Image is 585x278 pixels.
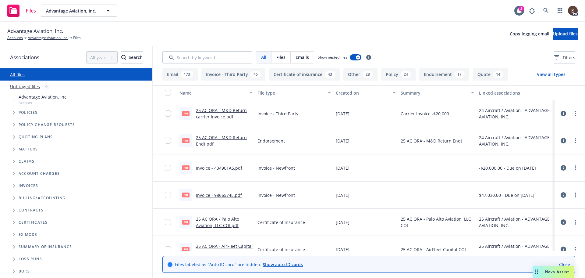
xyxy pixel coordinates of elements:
[19,245,72,249] span: Summary of insurance
[572,218,579,226] a: more
[196,216,239,228] a: 25 AC ORA - Palo Alto Aviation, LLC COI.pdf
[19,123,75,127] span: Policy change requests
[10,83,40,90] a: Untriaged files
[572,164,579,171] a: more
[19,135,53,139] span: Quoting plans
[196,165,242,171] a: Invoice - 434901A5.pdf
[519,6,524,11] div: 2
[177,85,255,100] button: Name
[572,246,579,253] a: more
[179,90,246,96] div: Name
[257,192,295,198] span: Invoice - Newfront
[19,221,48,224] span: Certificates
[19,111,38,114] span: Policies
[479,192,534,198] div: $47,030.00 - Due on [DATE]
[0,92,152,192] div: Tree Example
[276,54,285,60] span: Files
[336,90,389,96] div: Created on
[401,110,449,117] span: Carrier Invoice -$20,000
[10,72,25,78] a: All files
[19,233,37,236] span: Ex Mods
[568,6,578,16] img: photo
[257,219,305,226] span: Certificate of insurance
[196,107,247,120] a: 25 AC ORA - M&D Return carrier invoice.pdf
[479,165,536,171] div: -$20,000.00 - Due on [DATE]
[46,8,99,14] span: Advantage Aviation, Inc.
[19,184,38,188] span: Invoices
[401,216,474,229] span: 25 AC ORA - Palo Alto Aviation, LLC COI
[121,55,126,60] svg: Search
[0,192,152,277] div: Folder Tree Example
[5,2,38,19] a: Files
[336,192,349,198] span: [DATE]
[545,269,569,274] span: Nova Assist
[526,5,538,17] a: Report a Bug
[401,246,466,253] span: 25 AC ORA - AirFleet Capital COI
[477,85,555,100] button: Linked associations
[19,269,30,273] span: BORs
[165,165,171,171] input: Toggle Row Selected
[479,216,552,229] div: 25 Aircraft / Aviation - ADVANTAGE AVIATION, INC.
[510,31,549,37] span: Copy logging email
[419,68,469,81] button: Endorsement
[19,208,44,212] span: Contracts
[121,51,143,63] button: SearchSearch
[26,8,36,13] span: Files
[479,107,552,120] div: 24 Aircraft / Aviation - ADVANTAGE AVIATION, INC.
[182,220,190,224] span: pdf
[257,165,295,171] span: Invoice - Newfront
[196,135,247,147] a: 25 AC ORA - M&D Return Endt.pdf
[181,71,193,78] div: 173
[257,246,305,253] span: Certificate of insurance
[454,71,465,78] div: 17
[325,71,335,78] div: 43
[563,54,575,61] span: Filters
[182,138,190,143] span: pdf
[257,110,298,117] span: Invoice - Third Party
[165,110,171,117] input: Toggle Row Selected
[553,28,578,40] button: Upload files
[182,111,190,116] span: pdf
[165,90,171,96] input: Select all
[572,137,579,144] a: more
[19,100,68,105] span: Account
[255,85,333,100] button: File type
[19,160,34,163] span: Claims
[473,68,508,81] button: Quote
[196,192,242,198] a: Invoice - 9866574E.pdf
[493,71,503,78] div: 14
[19,147,38,151] span: Matters
[401,71,411,78] div: 24
[19,257,42,261] span: Loss Runs
[175,261,303,268] span: Files labeled as "Auto ID card" are hidden.
[182,193,190,197] span: pdf
[572,110,579,117] a: more
[19,94,68,100] span: Advantage Aviation, Inc.
[559,261,570,268] a: Close
[257,138,285,144] span: Endorsement
[381,68,416,81] button: Policy
[165,219,171,225] input: Toggle Row Selected
[510,28,549,40] button: Copy logging email
[336,138,349,144] span: [DATE]
[162,68,198,81] button: Email
[336,165,349,171] span: [DATE]
[533,266,574,278] button: Nova Assist
[401,90,467,96] div: Summary
[540,5,552,17] a: Search
[554,54,575,61] span: Filters
[42,83,51,90] div: 0
[19,196,66,200] span: Billing/Accounting
[263,262,303,267] a: Show auto ID cards
[398,85,476,100] button: Summary
[19,172,60,175] span: Account charges
[554,51,575,63] button: Filters
[261,54,266,60] span: All
[479,134,552,147] div: 24 Aircraft / Aviation - ADVANTAGE AVIATION, INC.
[182,165,190,170] span: pdf
[318,55,347,60] span: Show nested files
[336,246,349,253] span: [DATE]
[10,53,39,61] span: Associations
[165,138,171,144] input: Toggle Row Selected
[121,52,143,63] div: Search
